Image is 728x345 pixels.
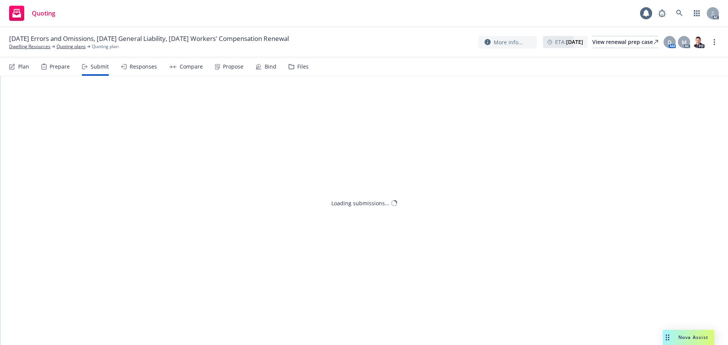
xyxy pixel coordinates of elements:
a: Quoting plans [56,43,86,50]
div: Plan [18,64,29,70]
div: Loading submissions... [331,199,389,207]
a: more [710,37,719,47]
div: Drag to move [663,330,672,345]
div: Bind [265,64,276,70]
span: More info... [494,38,523,46]
a: Dwelling Resources [9,43,50,50]
div: Files [297,64,309,70]
span: [DATE] Errors and Omissions, [DATE] General Liability, [DATE] Workers' Compensation Renewal [9,34,289,43]
img: photo [692,36,704,48]
a: Report a Bug [654,6,670,21]
button: Nova Assist [663,330,714,345]
a: View renewal prep case [592,36,658,48]
span: Quoting plan [92,43,119,50]
div: Responses [130,64,157,70]
strong: [DATE] [566,38,583,45]
div: Compare [180,64,203,70]
a: Search [672,6,687,21]
button: More info... [479,36,537,48]
div: Prepare [50,64,70,70]
a: Quoting [6,3,58,24]
span: M [682,38,687,46]
span: Nova Assist [678,334,708,340]
div: Propose [223,64,243,70]
a: Switch app [689,6,704,21]
span: D [668,38,672,46]
span: Quoting [32,10,55,16]
span: ETA : [555,38,583,46]
div: Submit [91,64,109,70]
